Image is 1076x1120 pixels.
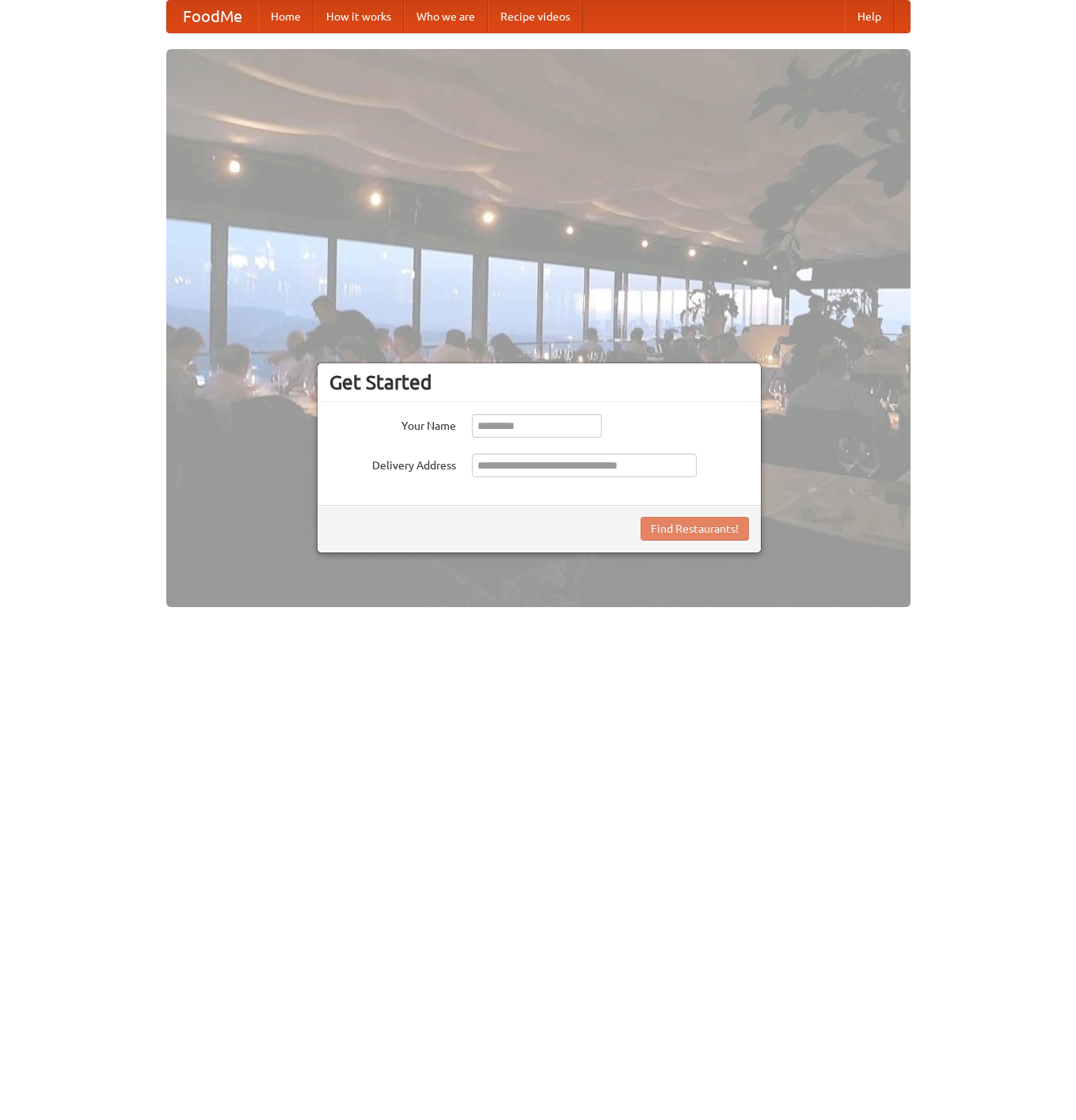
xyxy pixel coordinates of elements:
[641,517,749,541] button: Find Restaurants!
[258,1,314,32] a: Home
[404,1,488,32] a: Who we are
[314,1,404,32] a: How it works
[845,1,894,32] a: Help
[329,370,749,394] h3: Get Started
[329,414,456,434] label: Your Name
[488,1,583,32] a: Recipe videos
[329,454,456,473] label: Delivery Address
[167,1,258,32] a: FoodMe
